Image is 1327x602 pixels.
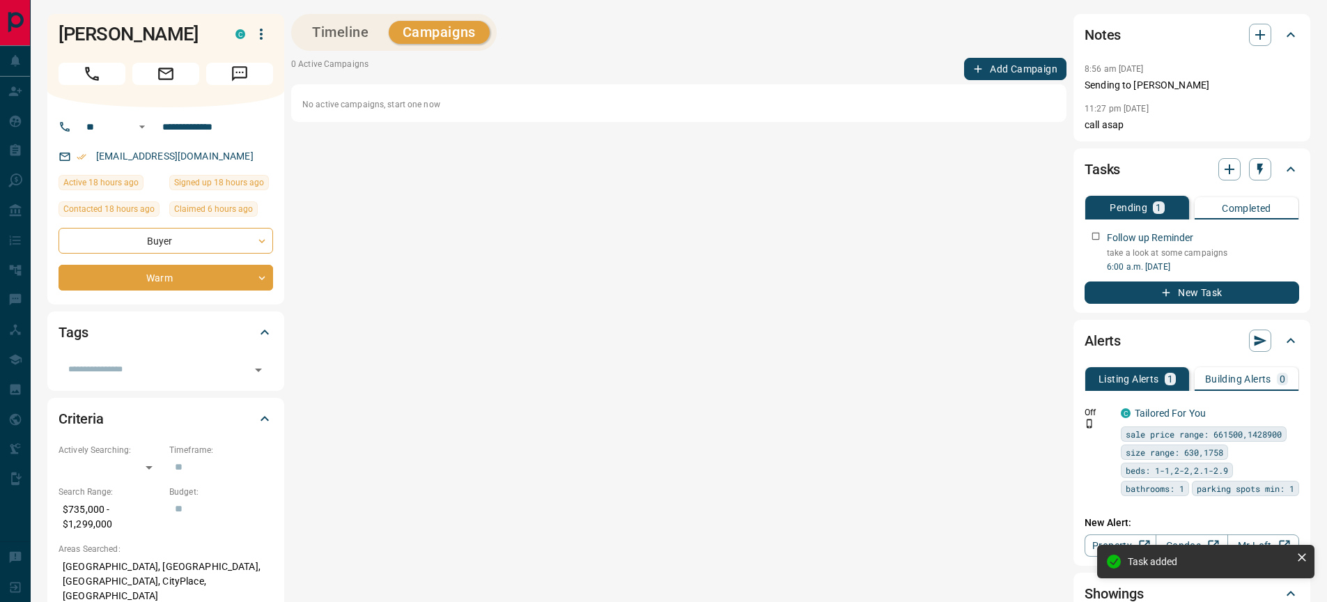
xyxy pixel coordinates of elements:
[1107,261,1299,273] p: 6:00 a.m. [DATE]
[59,23,215,45] h1: [PERSON_NAME]
[1085,330,1121,352] h2: Alerts
[1280,374,1285,384] p: 0
[59,201,162,221] div: Tue Oct 14 2025
[59,63,125,85] span: Call
[59,175,162,194] div: Tue Oct 14 2025
[1107,247,1299,259] p: take a look at some campaigns
[59,543,273,555] p: Areas Searched:
[59,402,273,435] div: Criteria
[1085,78,1299,93] p: Sending to [PERSON_NAME]
[1110,203,1147,213] p: Pending
[63,202,155,216] span: Contacted 18 hours ago
[302,98,1055,111] p: No active campaigns, start one now
[1126,427,1282,441] span: sale price range: 661500,1428900
[1085,281,1299,304] button: New Task
[1126,481,1184,495] span: bathrooms: 1
[964,58,1066,80] button: Add Campaign
[59,486,162,498] p: Search Range:
[1085,64,1144,74] p: 8:56 am [DATE]
[169,486,273,498] p: Budget:
[1085,324,1299,357] div: Alerts
[206,63,273,85] span: Message
[235,29,245,39] div: condos.ca
[96,150,254,162] a: [EMAIL_ADDRESS][DOMAIN_NAME]
[1197,481,1294,495] span: parking spots min: 1
[1121,408,1131,418] div: condos.ca
[249,360,268,380] button: Open
[291,58,368,80] p: 0 Active Campaigns
[59,408,104,430] h2: Criteria
[1107,231,1193,245] p: Follow up Reminder
[1135,408,1206,419] a: Tailored For You
[169,175,273,194] div: Tue Oct 14 2025
[1085,534,1156,557] a: Property
[169,201,273,221] div: Wed Oct 15 2025
[174,176,264,190] span: Signed up 18 hours ago
[1085,516,1299,530] p: New Alert:
[1156,203,1161,213] p: 1
[1085,419,1094,429] svg: Push Notification Only
[298,21,383,44] button: Timeline
[1085,104,1149,114] p: 11:27 pm [DATE]
[59,265,273,291] div: Warm
[1126,445,1223,459] span: size range: 630,1758
[389,21,490,44] button: Campaigns
[59,321,88,344] h2: Tags
[169,444,273,456] p: Timeframe:
[1205,374,1271,384] p: Building Alerts
[1156,534,1227,557] a: Condos
[1222,203,1271,213] p: Completed
[59,444,162,456] p: Actively Searching:
[1085,158,1120,180] h2: Tasks
[1085,24,1121,46] h2: Notes
[63,176,139,190] span: Active 18 hours ago
[1128,556,1291,567] div: Task added
[174,202,253,216] span: Claimed 6 hours ago
[1085,406,1112,419] p: Off
[1167,374,1173,384] p: 1
[77,152,86,162] svg: Email Verified
[1085,118,1299,132] p: call asap
[1099,374,1159,384] p: Listing Alerts
[59,498,162,536] p: $735,000 - $1,299,000
[1085,153,1299,186] div: Tasks
[1227,534,1299,557] a: Mr.Loft
[59,316,273,349] div: Tags
[132,63,199,85] span: Email
[1126,463,1228,477] span: beds: 1-1,2-2,2.1-2.9
[134,118,150,135] button: Open
[59,228,273,254] div: Buyer
[1085,18,1299,52] div: Notes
